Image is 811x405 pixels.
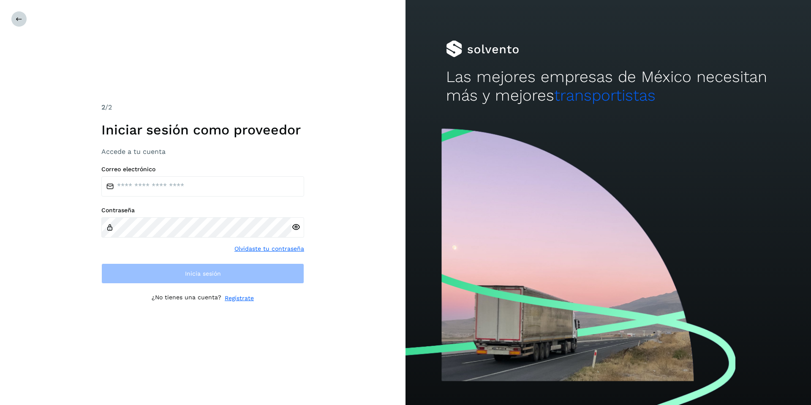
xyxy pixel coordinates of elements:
span: 2 [101,103,105,111]
label: Contraseña [101,207,304,214]
h1: Iniciar sesión como proveedor [101,122,304,138]
label: Correo electrónico [101,166,304,173]
p: ¿No tienes una cuenta? [152,294,221,303]
a: Olvidaste tu contraseña [234,244,304,253]
button: Inicia sesión [101,263,304,284]
h2: Las mejores empresas de México necesitan más y mejores [446,68,770,105]
div: /2 [101,102,304,112]
a: Regístrate [225,294,254,303]
span: Inicia sesión [185,271,221,276]
span: transportistas [554,86,656,104]
h3: Accede a tu cuenta [101,148,304,156]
